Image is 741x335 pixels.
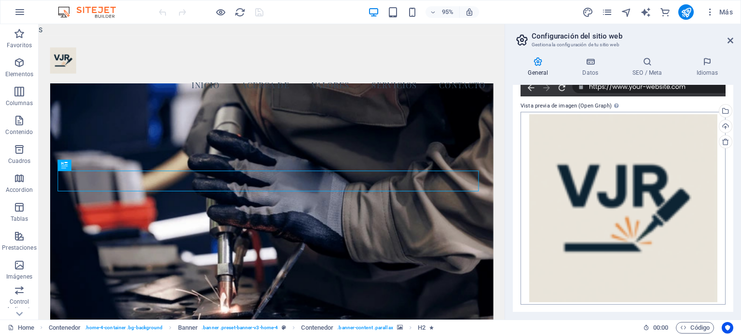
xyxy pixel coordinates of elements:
p: Cuadros [8,157,31,165]
button: 95% [425,6,460,18]
button: text_generator [640,6,651,18]
h2: Configuración del sitio web [532,32,733,40]
span: Haz clic para seleccionar y doble clic para editar [418,322,425,334]
i: Este elemento contiene un fondo [397,325,403,330]
i: Este elemento es un preajuste personalizable [282,325,286,330]
i: Páginas (Ctrl+Alt+S) [602,7,613,18]
nav: breadcrumb [49,322,434,334]
p: Elementos [5,70,33,78]
span: Haz clic para seleccionar y doble clic para editar [301,322,333,334]
span: . banner .preset-banner-v3-home-4 [202,322,278,334]
h6: 95% [440,6,455,18]
i: Volver a cargar página [234,7,246,18]
button: design [582,6,593,18]
i: Diseño (Ctrl+Alt+Y) [582,7,593,18]
span: : [660,324,661,331]
button: Usercentrics [722,322,733,334]
h6: Tiempo de la sesión [643,322,669,334]
button: Código [676,322,714,334]
p: Accordion [6,186,33,194]
label: Vista previa de imagen (Open Graph) [521,100,726,112]
i: Navegador [621,7,632,18]
p: Favoritos [7,41,32,49]
span: . banner-content .parallax [337,322,393,334]
i: AI Writer [640,7,651,18]
p: Contenido [5,128,33,136]
img: Editor Logo [55,6,128,18]
h4: General [513,57,567,77]
div: logo-si1-frwk8umY0_WMNh3VDnvaEg.png [521,112,726,305]
span: Haz clic para seleccionar y doble clic para editar [49,322,81,334]
i: Publicar [681,7,692,18]
p: Columnas [6,99,33,107]
h4: SEO / Meta [617,57,681,77]
button: commerce [659,6,671,18]
p: Imágenes [6,273,32,281]
span: 00 00 [653,322,668,334]
a: Haz clic para cancelar la selección y doble clic para abrir páginas [8,322,34,334]
h4: Idiomas [681,57,733,77]
span: Haz clic para seleccionar y doble clic para editar [178,322,198,334]
p: Prestaciones [2,244,36,252]
span: Código [680,322,710,334]
h4: Datos [567,57,617,77]
button: Haz clic para salir del modo de previsualización y seguir editando [215,6,226,18]
span: Más [705,7,733,17]
button: publish [678,4,694,20]
i: Al redimensionar, ajustar el nivel de zoom automáticamente para ajustarse al dispositivo elegido. [465,8,474,16]
button: Más [701,4,737,20]
span: . home-4-container .bg-background [85,322,163,334]
button: reload [234,6,246,18]
i: El elemento contiene una animación [429,325,434,330]
button: pages [601,6,613,18]
h3: Gestiona la configuración de tu sitio web [532,40,714,49]
p: Tablas [11,215,28,223]
button: navigator [620,6,632,18]
i: Comercio [659,7,671,18]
